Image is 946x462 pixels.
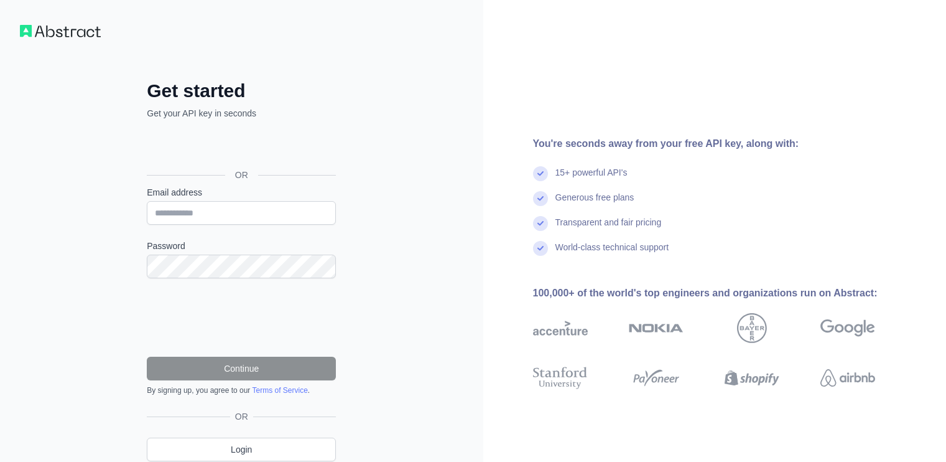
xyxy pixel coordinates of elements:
div: World-class technical support [555,241,669,266]
img: nokia [629,313,684,343]
img: stanford university [533,364,588,392]
img: check mark [533,216,548,231]
img: airbnb [820,364,875,392]
img: check mark [533,241,548,256]
img: check mark [533,166,548,181]
p: Get your API key in seconds [147,107,336,120]
iframe: reCAPTCHA [147,293,336,342]
img: check mark [533,191,548,206]
div: By signing up, you agree to our . [147,385,336,395]
span: OR [230,410,253,423]
img: google [820,313,875,343]
div: 15+ powerful API's [555,166,628,191]
img: bayer [737,313,767,343]
a: Login [147,438,336,461]
button: Continue [147,357,336,380]
label: Email address [147,186,336,199]
a: Terms of Service [252,386,307,395]
div: Transparent and fair pricing [555,216,662,241]
div: You're seconds away from your free API key, along with: [533,136,915,151]
div: Generous free plans [555,191,634,216]
label: Password [147,240,336,252]
img: Workflow [20,25,101,37]
span: OR [225,169,258,181]
img: shopify [725,364,779,392]
h2: Get started [147,80,336,102]
iframe: “使用 Google 账号登录”按钮 [141,133,340,161]
img: accenture [533,313,588,343]
div: 100,000+ of the world's top engineers and organizations run on Abstract: [533,286,915,301]
img: payoneer [629,364,684,392]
